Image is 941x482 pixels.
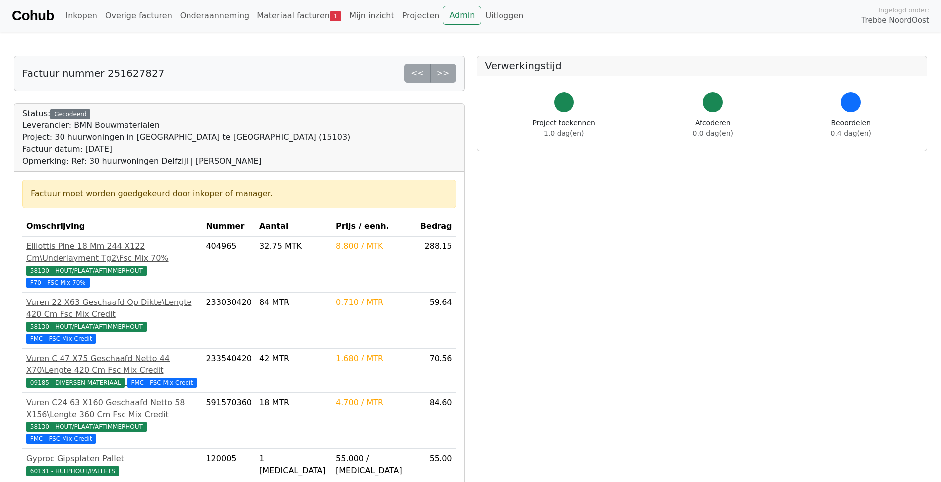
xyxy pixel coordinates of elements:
[22,155,350,167] div: Opmerking: Ref: 30 huurwoningen Delfzijl | [PERSON_NAME]
[416,449,456,481] td: 55.00
[336,297,412,308] div: 0.710 / MTR
[26,397,198,421] div: Vuren C24 63 X160 Geschaafd Netto 58 X156\Lengte 360 Cm Fsc Mix Credit
[481,6,527,26] a: Uitloggen
[443,6,481,25] a: Admin
[253,6,345,26] a: Materiaal facturen1
[26,422,147,432] span: 58130 - HOUT/PLAAT/AFTIMMERHOUT
[485,60,919,72] h5: Verwerkingstijd
[202,449,255,481] td: 120005
[26,297,198,320] div: Vuren 22 X63 Geschaafd Op Dikte\Lengte 420 Cm Fsc Mix Credit
[26,266,147,276] span: 58130 - HOUT/PLAAT/AFTIMMERHOUT
[259,297,328,308] div: 84 MTR
[693,118,733,139] div: Afcoderen
[26,453,198,465] div: Gyproc Gipsplaten Pallet
[26,353,198,388] a: Vuren C 47 X75 Geschaafd Netto 44 X70\Lengte 420 Cm Fsc Mix Credit09185 - DIVERSEN MATERIAAL FMC ...
[202,216,255,237] th: Nummer
[416,293,456,349] td: 59.64
[22,120,350,131] div: Leverancier: BMN Bouwmaterialen
[50,109,90,119] div: Gecodeerd
[26,434,96,444] span: FMC - FSC Mix Credit
[31,188,448,200] div: Factuur moet worden goedgekeurd door inkoper of manager.
[416,349,456,393] td: 70.56
[416,393,456,449] td: 84.60
[62,6,101,26] a: Inkopen
[330,11,341,21] span: 1
[693,129,733,137] span: 0.0 dag(en)
[26,378,125,388] span: 09185 - DIVERSEN MATERIAAL
[259,241,328,252] div: 32.75 MTK
[259,453,328,477] div: 1 [MEDICAL_DATA]
[416,237,456,293] td: 288.15
[533,118,595,139] div: Project toekennen
[336,397,412,409] div: 4.700 / MTR
[202,293,255,349] td: 233030420
[26,278,90,288] span: F70 - FSC Mix 70%
[878,5,929,15] span: Ingelogd onder:
[101,6,176,26] a: Overige facturen
[26,322,147,332] span: 58130 - HOUT/PLAAT/AFTIMMERHOUT
[22,216,202,237] th: Omschrijving
[345,6,398,26] a: Mijn inzicht
[26,453,198,477] a: Gyproc Gipsplaten Pallet60131 - HULPHOUT/PALLETS
[416,216,456,237] th: Bedrag
[26,297,198,344] a: Vuren 22 X63 Geschaafd Op Dikte\Lengte 420 Cm Fsc Mix Credit58130 - HOUT/PLAAT/AFTIMMERHOUT FMC -...
[22,108,350,167] div: Status:
[831,118,871,139] div: Beoordelen
[398,6,443,26] a: Projecten
[26,353,198,376] div: Vuren C 47 X75 Geschaafd Netto 44 X70\Lengte 420 Cm Fsc Mix Credit
[202,237,255,293] td: 404965
[26,397,198,444] a: Vuren C24 63 X160 Geschaafd Netto 58 X156\Lengte 360 Cm Fsc Mix Credit58130 - HOUT/PLAAT/AFTIMMER...
[202,349,255,393] td: 233540420
[22,131,350,143] div: Project: 30 huurwoningen in [GEOGRAPHIC_DATA] te [GEOGRAPHIC_DATA] (15103)
[831,129,871,137] span: 0.4 dag(en)
[26,466,119,476] span: 60131 - HULPHOUT/PALLETS
[26,241,198,264] div: Elliottis Pine 18 Mm 244 X122 Cm\Underlayment Tg2\Fsc Mix 70%
[202,393,255,449] td: 591570360
[127,378,197,388] span: FMC - FSC Mix Credit
[862,15,929,26] span: Trebbe NoordOost
[336,241,412,252] div: 8.800 / MTK
[259,397,328,409] div: 18 MTR
[22,143,350,155] div: Factuur datum: [DATE]
[336,353,412,364] div: 1.680 / MTR
[255,216,332,237] th: Aantal
[26,241,198,288] a: Elliottis Pine 18 Mm 244 X122 Cm\Underlayment Tg2\Fsc Mix 70%58130 - HOUT/PLAAT/AFTIMMERHOUT F70 ...
[12,4,54,28] a: Cohub
[336,453,412,477] div: 55.000 / [MEDICAL_DATA]
[544,129,584,137] span: 1.0 dag(en)
[176,6,253,26] a: Onderaanneming
[332,216,416,237] th: Prijs / eenh.
[259,353,328,364] div: 42 MTR
[26,334,96,344] span: FMC - FSC Mix Credit
[22,67,164,79] h5: Factuur nummer 251627827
